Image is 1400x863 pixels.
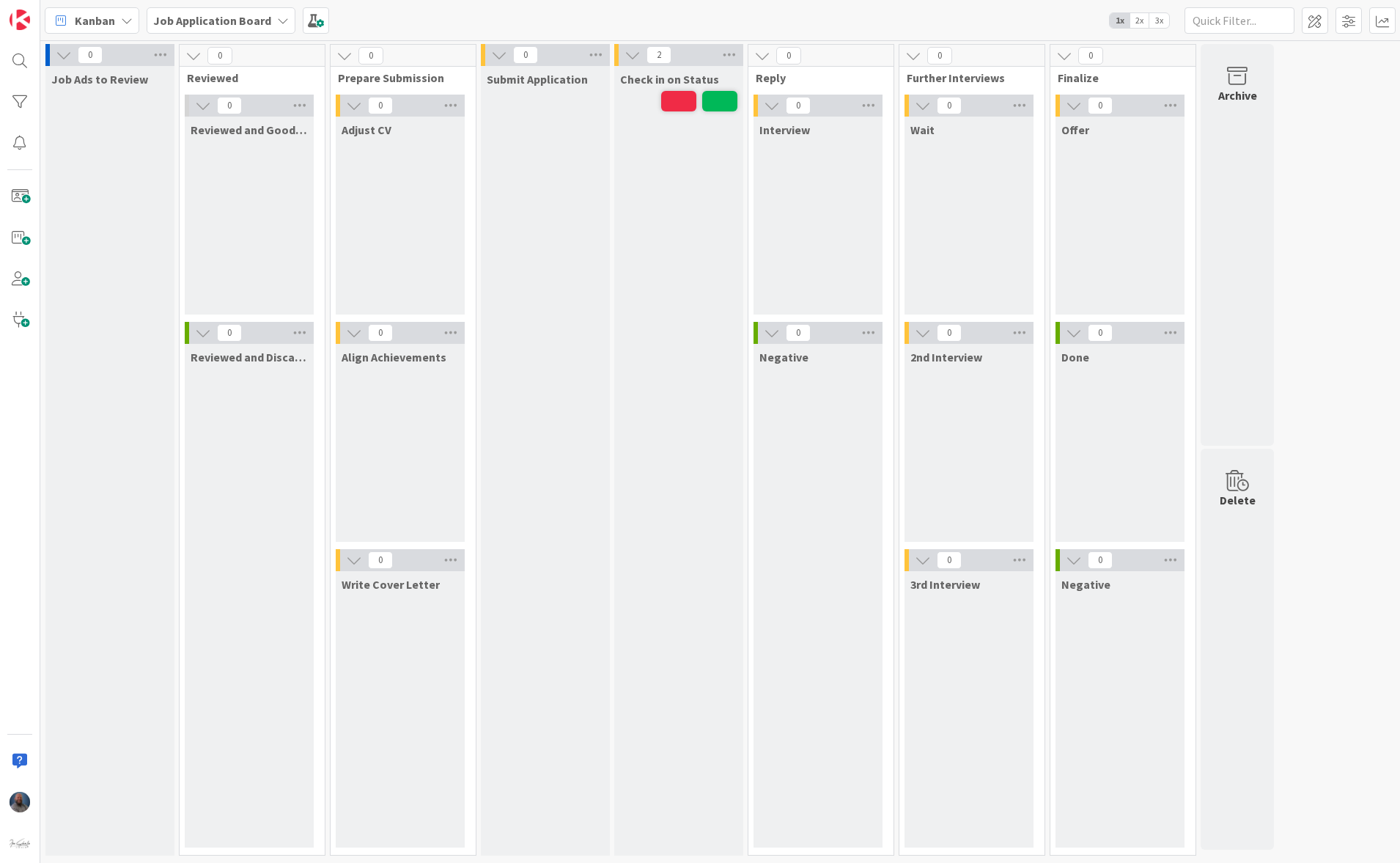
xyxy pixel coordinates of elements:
span: 0 [1088,551,1113,569]
span: 0 [78,46,103,64]
span: Job Ads to Review [51,72,148,87]
span: Submit Application [487,72,588,87]
span: Reviewed and Discarded [191,350,308,364]
input: Quick Filter... [1185,7,1294,34]
span: 0 [217,324,242,342]
span: 0 [937,97,962,114]
span: 0 [358,47,383,65]
span: 2 [646,46,671,64]
span: 0 [368,324,393,342]
span: 0 [1088,97,1113,114]
span: 0 [1088,324,1113,342]
span: Negative [759,350,808,364]
span: Align Achievements [342,350,446,364]
span: Further Interviews [907,70,1026,85]
span: Check in on Status [620,72,719,87]
span: 3rd Interview [910,577,980,592]
span: Kanban [75,12,115,29]
span: Write Cover Letter [342,577,440,592]
span: Interview [759,122,810,137]
img: avatar [10,833,30,853]
img: Visit kanbanzone.com [10,10,30,30]
span: 0 [217,97,242,114]
span: 0 [927,47,952,65]
span: 0 [776,47,801,65]
div: Archive [1218,87,1257,104]
span: 0 [368,551,393,569]
span: 0 [937,551,962,569]
span: 0 [207,47,232,65]
span: 0 [513,46,538,64]
span: 1x [1110,13,1130,28]
b: Job Application Board [153,13,271,28]
span: 0 [786,324,811,342]
span: 0 [786,97,811,114]
span: 0 [368,97,393,114]
img: JS [10,792,30,812]
span: Negative [1061,577,1110,592]
span: Wait [910,122,935,137]
span: 2nd Interview [910,350,982,364]
span: Adjust CV [342,122,391,137]
span: 3x [1149,13,1169,28]
span: Prepare Submission [338,70,457,85]
span: Reviewed [187,70,306,85]
span: 0 [1078,47,1103,65]
div: Delete [1220,491,1256,509]
span: 0 [937,324,962,342]
span: Reviewed and Good to Apply [191,122,308,137]
span: Done [1061,350,1089,364]
span: Offer [1061,122,1089,137]
span: Reply [756,70,875,85]
span: Finalize [1058,70,1177,85]
span: 2x [1130,13,1149,28]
